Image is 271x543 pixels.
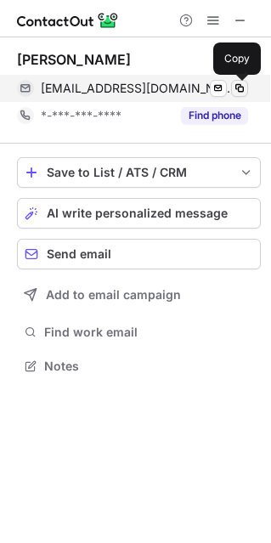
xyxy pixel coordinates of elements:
button: Notes [17,354,261,378]
img: ContactOut v5.3.10 [17,10,119,31]
div: Save to List / ATS / CRM [47,166,231,179]
span: Notes [44,359,254,374]
span: Find work email [44,325,254,340]
button: Send email [17,239,261,269]
button: save-profile-one-click [17,157,261,188]
span: Add to email campaign [46,288,181,302]
span: AI write personalized message [47,206,228,220]
div: [PERSON_NAME] [17,51,131,68]
button: Find work email [17,320,261,344]
button: Add to email campaign [17,280,261,310]
span: [EMAIL_ADDRESS][DOMAIN_NAME] [41,81,235,96]
button: AI write personalized message [17,198,261,229]
span: Send email [47,247,111,261]
button: Reveal Button [181,107,248,124]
